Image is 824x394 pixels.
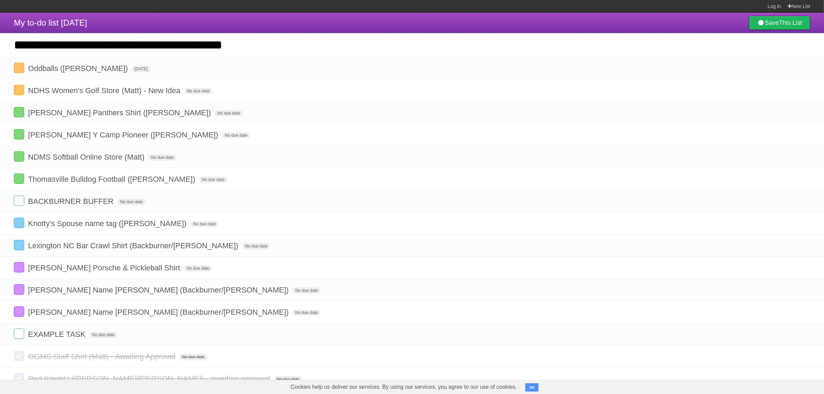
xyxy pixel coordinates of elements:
label: Done [14,151,24,162]
span: No due date [184,88,212,94]
span: [PERSON_NAME] Name [PERSON_NAME] (Backburner/[PERSON_NAME]) [28,308,290,316]
span: NDMS Softball Online Store (Matt) [28,153,146,161]
span: No due date [274,376,302,382]
label: Done [14,306,24,317]
button: OK [525,383,539,392]
span: No due date [184,265,212,271]
span: Red Knights ([PERSON_NAME]/[PERSON_NAME]) - awaiting approval [28,374,272,383]
label: Done [14,129,24,140]
span: [PERSON_NAME] Panthers Shirt ([PERSON_NAME]) [28,108,212,117]
span: No due date [215,110,243,116]
span: Knotty's Spouse name tag ([PERSON_NAME]) [28,219,188,228]
span: No due date [117,199,145,205]
b: This List [779,19,802,26]
label: Done [14,284,24,295]
label: Done [14,240,24,250]
label: Done [14,262,24,272]
label: Done [14,173,24,184]
span: My to-do list [DATE] [14,18,87,27]
span: No due date [292,287,320,294]
span: [DATE] [132,66,151,72]
a: SaveThis List [749,16,810,30]
span: Lexington NC Bar Crawl Shirt (Backburner/[PERSON_NAME]) [28,241,240,250]
span: No due date [292,310,320,316]
label: Done [14,351,24,361]
span: [PERSON_NAME] Porsche & Pickleball Shirt [28,263,182,272]
span: No due date [222,132,250,138]
span: BACKBURNER BUFFER [28,197,115,206]
span: OGMS Staff Shirt (Matt) - Awaiting Approval [28,352,177,361]
span: No due date [179,354,207,360]
label: Done [14,373,24,383]
span: No due date [199,177,227,183]
label: Done [14,107,24,117]
span: No due date [148,154,176,161]
span: Thomasville Bulldog Football ([PERSON_NAME]) [28,175,197,183]
span: [PERSON_NAME] Y Camp Pioneer ([PERSON_NAME]) [28,131,220,139]
span: Oddballs ([PERSON_NAME]) [28,64,130,73]
span: No due date [242,243,270,249]
span: EXAMPLE TASK [28,330,87,339]
span: No due date [89,332,117,338]
label: Done [14,329,24,339]
span: NDHS Women's Golf Store (Matt) - New Idea [28,86,182,95]
label: Done [14,63,24,73]
label: Done [14,218,24,228]
span: Cookies help us deliver our services. By using our services, you agree to our use of cookies. [284,380,524,394]
span: No due date [190,221,218,227]
label: Done [14,196,24,206]
label: Done [14,85,24,95]
span: [PERSON_NAME] Name [PERSON_NAME] (Backburner/[PERSON_NAME]) [28,286,290,294]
